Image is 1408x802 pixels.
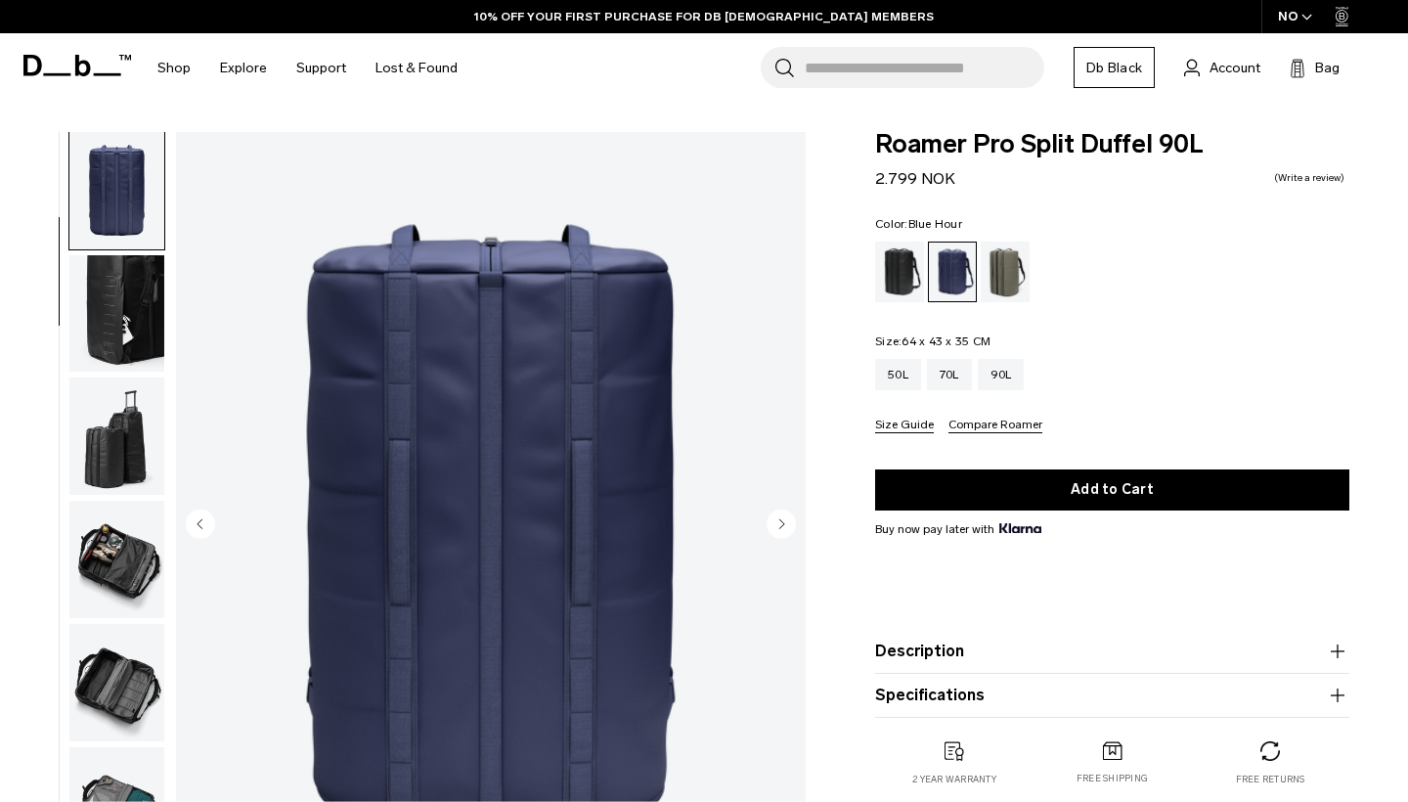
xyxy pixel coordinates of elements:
button: Description [875,640,1349,663]
a: 70L [927,359,972,390]
legend: Color: [875,218,962,230]
span: Bag [1315,58,1340,78]
button: Roamer Pro Split Duffel 90L Blue Hour [68,377,165,496]
span: Buy now pay later with [875,520,1041,538]
span: Account [1210,58,1260,78]
a: Lost & Found [375,33,458,103]
legend: Size: [875,335,990,347]
a: 50L [875,359,921,390]
a: Db Black [1074,47,1155,88]
a: Support [296,33,346,103]
a: Write a review [1274,173,1344,183]
span: 64 x 43 x 35 CM [902,334,990,348]
button: Roamer Pro Split Duffel 90L Blue Hour [68,131,165,250]
button: Specifications [875,684,1349,707]
span: 2.799 NOK [875,169,955,188]
button: Roamer Pro Split Duffel 90L Blue Hour [68,623,165,742]
a: Explore [220,33,267,103]
img: Roamer Pro Split Duffel 90L Blue Hour [69,624,164,741]
p: 2 year warranty [912,773,996,786]
span: Roamer Pro Split Duffel 90L [875,132,1349,157]
img: Roamer Pro Split Duffel 90L Blue Hour [69,501,164,618]
a: Blue Hour [928,242,977,302]
p: Free shipping [1077,772,1148,785]
button: Add to Cart [875,469,1349,511]
nav: Main Navigation [143,33,472,103]
button: Next slide [767,509,796,542]
a: Forest Green [981,242,1030,302]
img: {"height" => 20, "alt" => "Klarna"} [999,523,1041,533]
button: Compare Roamer [948,419,1042,433]
span: Blue Hour [908,217,962,231]
button: Size Guide [875,419,934,433]
img: Roamer Pro Split Duffel 90L Blue Hour [69,132,164,249]
button: Bag [1290,56,1340,79]
a: 10% OFF YOUR FIRST PURCHASE FOR DB [DEMOGRAPHIC_DATA] MEMBERS [474,8,934,25]
img: Roamer Pro Split Duffel 90L Blue Hour [69,378,164,495]
button: Roamer Pro Split Duffel 90L Blue Hour [68,254,165,374]
img: Roamer Pro Split Duffel 90L Blue Hour [69,255,164,373]
button: Previous slide [186,509,215,542]
p: Free returns [1236,773,1305,786]
a: Account [1184,56,1260,79]
a: Black Out [875,242,924,302]
button: Roamer Pro Split Duffel 90L Blue Hour [68,500,165,619]
a: Shop [157,33,191,103]
a: 90L [978,359,1025,390]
